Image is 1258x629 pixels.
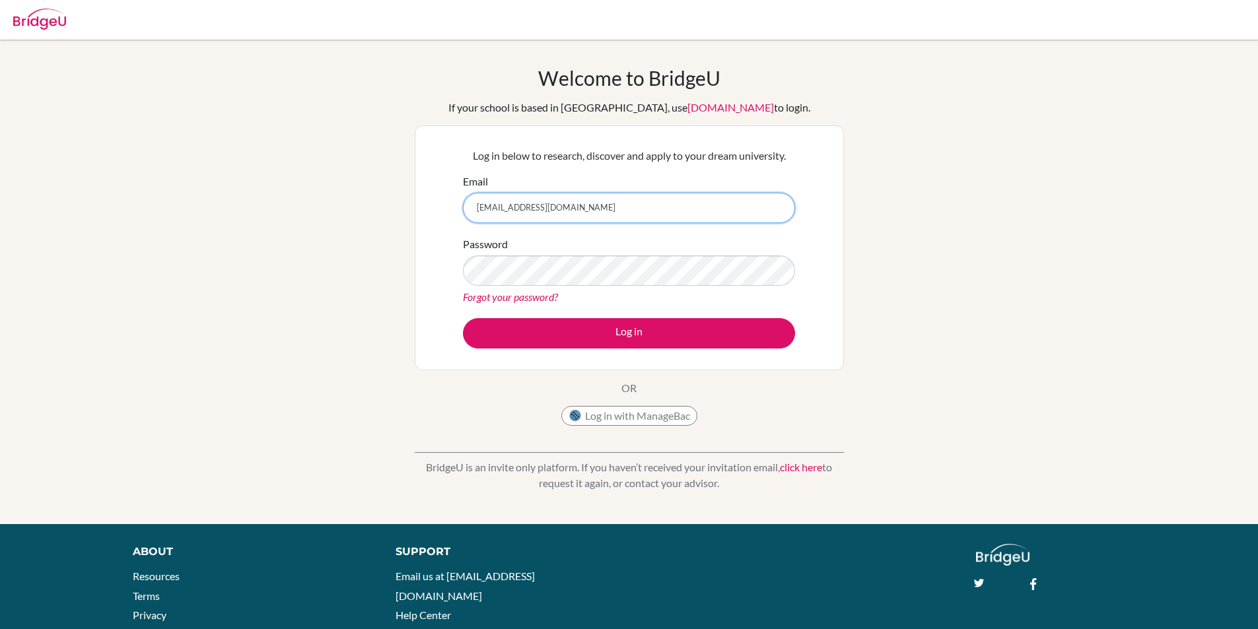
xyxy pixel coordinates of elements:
p: Log in below to research, discover and apply to your dream university. [463,148,795,164]
a: Privacy [133,609,166,621]
div: If your school is based in [GEOGRAPHIC_DATA], use to login. [448,100,810,116]
div: About [133,544,366,560]
button: Log in [463,318,795,348]
a: click here [780,461,822,473]
label: Password [463,236,508,252]
p: BridgeU is an invite only platform. If you haven’t received your invitation email, to request it ... [415,459,844,491]
h1: Welcome to BridgeU [538,66,720,90]
img: logo_white@2x-f4f0deed5e89b7ecb1c2cc34c3e3d731f90f0f143d5ea2071677605dd97b5244.png [976,544,1030,566]
div: Support [396,544,613,560]
a: Terms [133,589,160,602]
p: OR [621,380,637,396]
a: Resources [133,570,180,582]
button: Log in with ManageBac [561,406,697,426]
a: Help Center [396,609,451,621]
a: Forgot your password? [463,290,558,303]
a: Email us at [EMAIL_ADDRESS][DOMAIN_NAME] [396,570,535,602]
label: Email [463,174,488,189]
img: Bridge-U [13,9,66,30]
a: [DOMAIN_NAME] [687,101,774,114]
